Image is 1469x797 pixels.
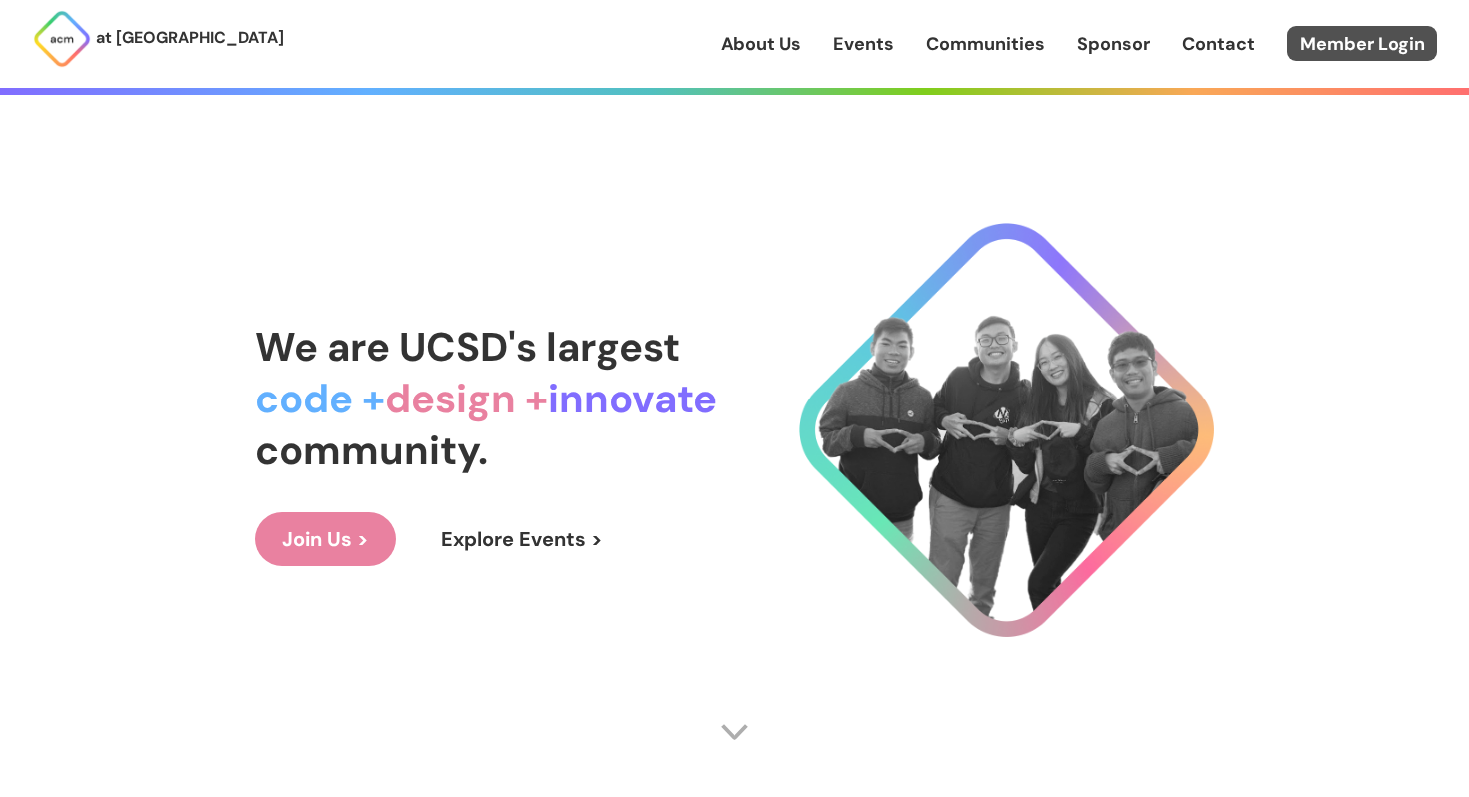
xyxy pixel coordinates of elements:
a: Explore Events > [414,512,630,566]
a: at [GEOGRAPHIC_DATA] [32,9,284,69]
span: innovate [548,373,717,424]
img: Cool Logo [799,223,1214,637]
a: Join Us > [255,512,396,566]
p: at [GEOGRAPHIC_DATA] [96,25,284,51]
a: Member Login [1287,26,1437,61]
img: Scroll Arrow [720,717,749,747]
span: community. [255,424,488,476]
img: ACM Logo [32,9,92,69]
a: About Us [721,31,801,57]
span: design + [385,373,548,424]
span: code + [255,373,385,424]
a: Communities [926,31,1045,57]
a: Contact [1182,31,1255,57]
span: We are UCSD's largest [255,321,680,373]
a: Sponsor [1077,31,1150,57]
a: Events [833,31,894,57]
